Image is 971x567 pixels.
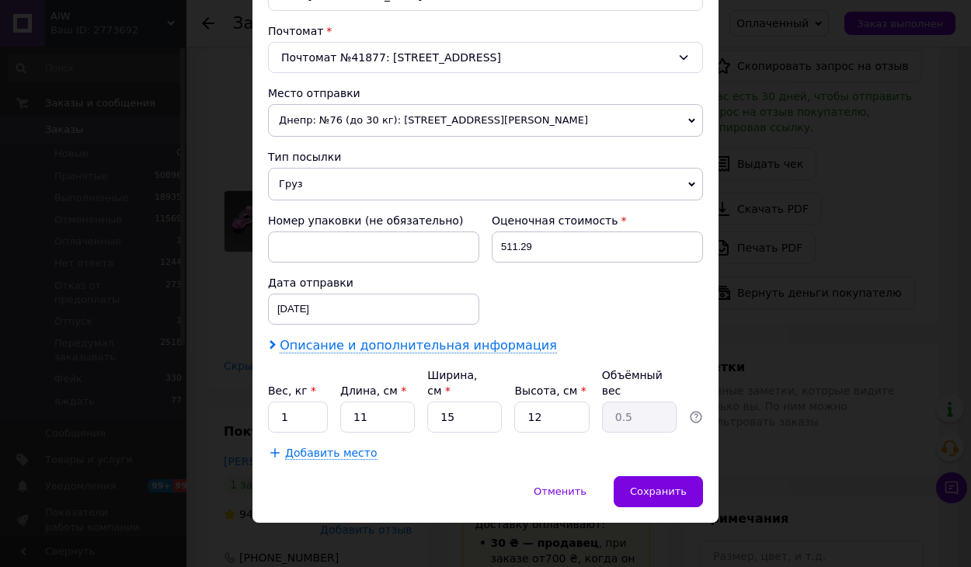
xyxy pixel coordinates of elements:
[492,213,703,228] div: Оценочная стоимость
[268,213,479,228] div: Номер упаковки (не обязательно)
[514,384,586,397] label: Высота, см
[427,369,477,397] label: Ширина, см
[280,338,557,353] span: Описание и дополнительная информация
[268,168,703,200] span: Груз
[268,384,316,397] label: Вес, кг
[630,485,687,497] span: Сохранить
[340,384,406,397] label: Длина, см
[268,42,703,73] div: Почтомат №41877: [STREET_ADDRESS]
[285,447,378,460] span: Добавить место
[268,275,479,290] div: Дата отправки
[602,367,677,398] div: Объёмный вес
[268,151,341,163] span: Тип посылки
[268,87,360,99] span: Место отправки
[268,23,703,39] div: Почтомат
[268,104,703,137] span: Днепр: №76 (до 30 кг): [STREET_ADDRESS][PERSON_NAME]
[534,485,586,497] span: Отменить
